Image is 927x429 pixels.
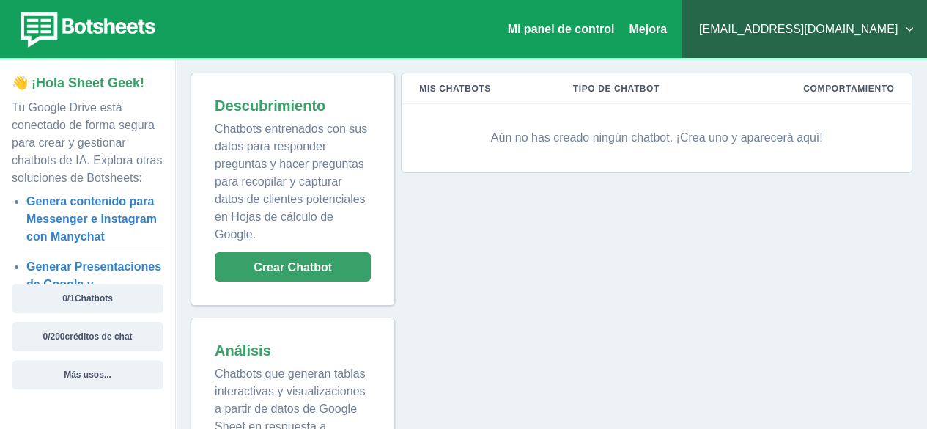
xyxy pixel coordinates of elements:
[419,84,491,94] font: Mis chatbots
[65,331,133,342] font: créditos de chat
[12,360,163,389] button: Más usos...
[215,252,371,282] button: Crear Chatbot
[70,293,75,304] font: 1
[254,261,332,274] font: Crear Chatbot
[215,342,271,359] font: Análisis
[12,76,144,90] font: 👋 ¡Hola Sheet Geek!
[629,23,667,35] font: Mejora
[12,101,162,184] font: Tu Google Drive está conectado de forma segura para crear y gestionar chatbots de IA. Explora otr...
[64,370,111,380] font: Más usos...
[215,98,325,114] font: Descubrimiento
[491,131,823,144] font: Aún no has creado ningún chatbot. ¡Crea uno y aparecerá aquí!
[803,84,894,94] font: Comportamiento
[12,284,163,313] button: 0/1Chatbots
[573,84,660,94] font: Tipo de chatbot
[50,331,64,342] font: 200
[67,293,70,304] font: /
[62,293,67,304] font: 0
[26,195,157,243] a: Genera contenido para Messenger e Instagram con Manychat
[48,331,50,342] font: /
[26,260,161,308] a: Generar Presentaciones de Google y Documentos de Google
[215,122,367,241] font: Chatbots entrenados con sus datos para responder preguntas y hacer preguntas para recopilar y cap...
[693,15,915,44] button: [EMAIL_ADDRESS][DOMAIN_NAME]
[43,331,48,342] font: 0
[12,322,163,351] button: 0/200créditos de chat
[75,293,113,304] font: Chatbots
[12,9,160,50] img: botsheets-logo.png
[507,23,614,35] a: Mi panel de control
